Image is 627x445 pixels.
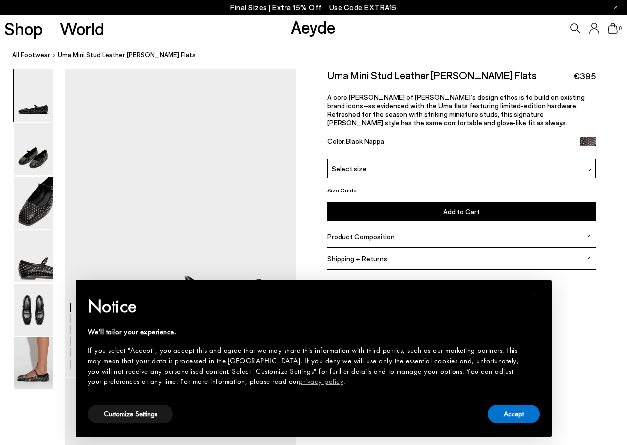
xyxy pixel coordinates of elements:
[4,20,43,37] a: Shop
[586,168,591,173] img: svg%3E
[14,284,53,336] img: Uma Mini Stud Leather Mary-Jane Flats - Image 5
[327,184,357,196] button: Size Guide
[88,293,524,319] h2: Notice
[327,202,596,221] button: Add to Cart
[532,287,539,302] span: ×
[327,232,395,241] span: Product Composition
[329,3,397,12] span: Navigate to /collections/ss25-final-sizes
[524,283,548,307] button: Close this notice
[14,123,53,175] img: Uma Mini Stud Leather Mary-Jane Flats - Image 2
[327,137,571,148] div: Color:
[443,207,480,216] span: Add to Cart
[14,337,53,389] img: Uma Mini Stud Leather Mary-Jane Flats - Image 6
[618,26,623,31] span: 0
[88,327,524,337] div: We'll tailor your experience.
[14,177,53,229] img: Uma Mini Stud Leather Mary-Jane Flats - Image 3
[14,69,53,122] img: Uma Mini Stud Leather Mary-Jane Flats - Image 1
[88,345,524,387] div: If you select "Accept", you accept this and agree that we may share this information with third p...
[585,256,590,261] img: svg%3E
[327,69,537,81] h2: Uma Mini Stud Leather [PERSON_NAME] Flats
[327,254,387,263] span: Shipping + Returns
[291,16,336,37] a: Aeyde
[60,20,104,37] a: World
[12,42,627,69] nav: breadcrumb
[327,93,585,127] span: A core [PERSON_NAME] of [PERSON_NAME]’s design ethos is to build on existing brand icons–as evide...
[346,137,384,145] span: Black Nappa
[488,405,540,423] button: Accept
[88,405,173,423] button: Customize Settings
[58,50,196,60] span: Uma Mini Stud Leather [PERSON_NAME] Flats
[299,377,343,386] a: privacy policy
[12,50,50,60] a: All Footwear
[608,23,618,34] a: 0
[14,230,53,282] img: Uma Mini Stud Leather Mary-Jane Flats - Image 4
[230,1,397,14] p: Final Sizes | Extra 15% Off
[573,70,596,82] span: €395
[332,163,367,174] span: Select size
[585,234,590,239] img: svg%3E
